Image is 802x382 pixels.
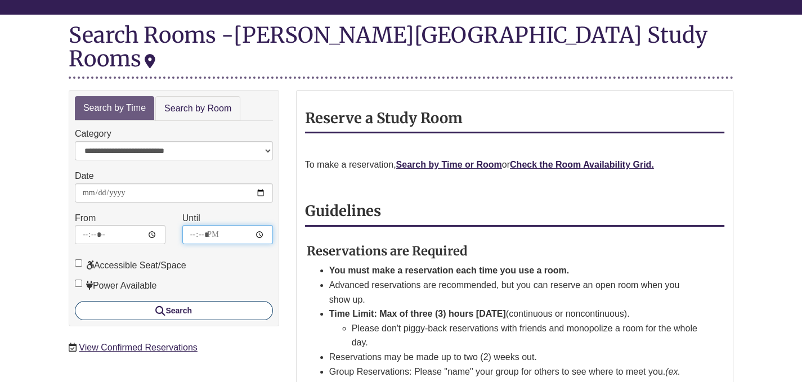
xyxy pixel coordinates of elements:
[352,321,698,350] li: Please don't piggy-back reservations with friends and monopolize a room for the whole day.
[305,109,463,127] strong: Reserve a Study Room
[307,243,468,259] strong: Reservations are Required
[396,160,501,169] a: Search by Time or Room
[79,343,197,352] a: View Confirmed Reservations
[75,96,154,120] a: Search by Time
[75,127,111,141] label: Category
[329,278,698,307] li: Advanced reservations are recommended, but you can reserve an open room when you show up.
[75,169,94,183] label: Date
[305,158,725,172] p: To make a reservation, or
[305,202,381,220] strong: Guidelines
[69,21,707,72] div: [PERSON_NAME][GEOGRAPHIC_DATA] Study Rooms
[329,309,506,318] strong: Time Limit: Max of three (3) hours [DATE]
[329,266,570,275] strong: You must make a reservation each time you use a room.
[510,160,654,169] a: Check the Room Availability Grid.
[329,350,698,365] li: Reservations may be made up to two (2) weeks out.
[182,211,200,226] label: Until
[75,280,82,287] input: Power Available
[75,301,273,320] button: Search
[75,211,96,226] label: From
[155,96,240,122] a: Search by Room
[329,307,698,350] li: (continuous or noncontinuous).
[75,259,82,267] input: Accessible Seat/Space
[75,258,186,273] label: Accessible Seat/Space
[69,23,733,78] div: Search Rooms -
[75,278,157,293] label: Power Available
